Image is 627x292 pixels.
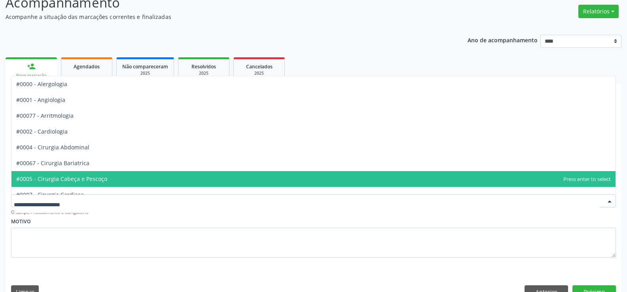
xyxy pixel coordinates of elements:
[191,63,216,70] span: Resolvidos
[27,62,36,71] div: person_add
[239,70,279,76] div: 2025
[16,159,89,167] span: #00067 - Cirurgia Bariatrica
[468,35,538,45] p: Ano de acompanhamento
[184,70,224,76] div: 2025
[16,96,65,104] span: #0001 - Angiologia
[16,112,74,119] span: #00077 - Arritmologia
[11,209,616,216] div: O campo Procedimento é obrigatório
[11,216,31,228] label: Motivo
[578,5,619,18] button: Relatórios
[246,63,273,70] span: Cancelados
[16,175,107,183] span: #0005 - Cirurgia Cabeça e Pescoço
[122,63,168,70] span: Não compareceram
[74,63,100,70] span: Agendados
[16,191,84,198] span: #0007 - Cirurgia Cardiaca
[16,128,68,135] span: #0002 - Cardiologia
[16,143,89,151] span: #0004 - Cirurgia Abdominal
[11,73,51,79] div: Nova marcação
[122,70,168,76] div: 2025
[16,80,67,88] span: #0000 - Alergologia
[6,13,437,21] p: Acompanhe a situação das marcações correntes e finalizadas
